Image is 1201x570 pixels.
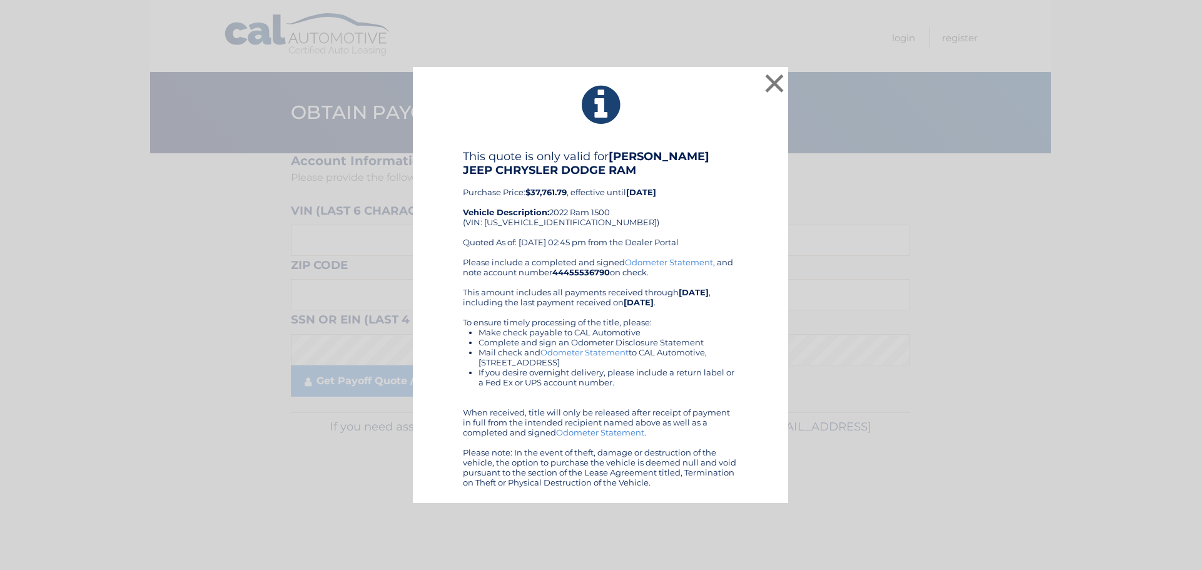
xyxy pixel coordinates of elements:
b: 44455536790 [552,267,610,277]
div: Purchase Price: , effective until 2022 Ram 1500 (VIN: [US_VEHICLE_IDENTIFICATION_NUMBER]) Quoted ... [463,150,738,257]
li: Mail check and to CAL Automotive, [STREET_ADDRESS] [479,347,738,367]
b: [DATE] [679,287,709,297]
li: Complete and sign an Odometer Disclosure Statement [479,337,738,347]
h4: This quote is only valid for [463,150,738,177]
a: Odometer Statement [625,257,713,267]
div: Please include a completed and signed , and note account number on check. This amount includes al... [463,257,738,487]
b: [DATE] [624,297,654,307]
a: Odometer Statement [556,427,644,437]
button: × [762,71,787,96]
li: If you desire overnight delivery, please include a return label or a Fed Ex or UPS account number. [479,367,738,387]
li: Make check payable to CAL Automotive [479,327,738,337]
strong: Vehicle Description: [463,207,549,217]
b: [PERSON_NAME] JEEP CHRYSLER DODGE RAM [463,150,709,177]
b: $37,761.79 [525,187,567,197]
b: [DATE] [626,187,656,197]
a: Odometer Statement [540,347,629,357]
